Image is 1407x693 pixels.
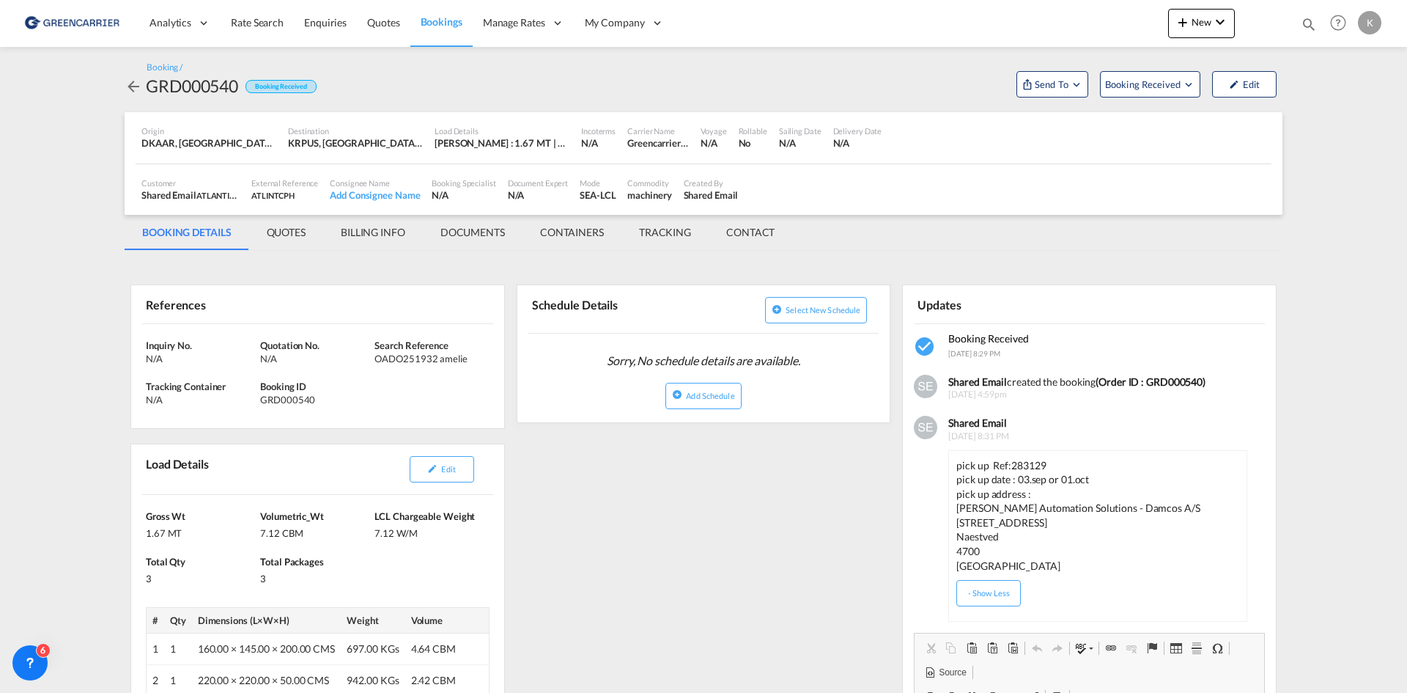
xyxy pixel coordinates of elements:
md-icon: icon-plus-circle [772,304,782,315]
span: ATLINTCPH [251,191,295,200]
div: machinery [627,188,671,202]
div: Document Expert [508,177,569,188]
button: icon-pencilEdit [1212,71,1277,98]
a: Paste from Word [1002,639,1023,658]
p: pick up address : [956,487,1238,502]
div: GRD000540 [260,393,371,406]
span: Total Packages [260,556,324,568]
span: Analytics [149,15,191,30]
div: Booking Received [245,80,316,94]
div: External Reference [251,177,318,188]
div: N/A [432,188,495,202]
md-icon: icon-chevron-down [1211,13,1229,31]
p: pick up Ref:283129 [956,458,1238,473]
button: Open demo menu [1100,71,1200,98]
md-icon: icon-checkbox-marked-circle [914,335,937,359]
md-tab-item: CONTACT [709,215,792,250]
span: 942.00 KGs [347,674,399,686]
div: Mode [580,177,616,188]
div: 7.12 W/M [374,523,485,540]
span: 4.64 CBM [411,642,456,655]
md-tab-item: BILLING INFO [323,215,423,250]
span: LCL Chargeable Weight [374,510,475,522]
a: Insert Special Character [1207,639,1227,658]
div: Sailing Date [779,125,821,136]
md-icon: icon-arrow-left [125,78,142,95]
div: 3 [146,568,256,585]
span: New [1174,16,1229,28]
div: icon-arrow-left [125,74,146,98]
span: [DATE] 4:59pm [948,389,1254,401]
img: awAAAAZJREFUAwCT8mq1i85GtAAAAABJRU5ErkJggg== [914,416,937,439]
span: Tracking Container [146,381,226,392]
div: Greencarrier Consolidators [627,136,689,150]
span: Volumetric_Wt [260,510,324,522]
span: Help [1326,10,1351,35]
span: Gross Wt [146,510,185,522]
a: Redo (Ctrl+Y) [1047,639,1068,658]
a: Anchor [1142,639,1162,658]
span: 160.00 × 145.00 × 200.00 CMS [198,642,335,655]
md-tab-item: BOOKING DETAILS [125,215,249,250]
div: N/A [833,136,882,150]
th: Qty [164,608,192,634]
div: Load Details [435,125,569,136]
span: Send To [1033,77,1070,92]
div: 3 [260,568,371,585]
md-tab-item: DOCUMENTS [423,215,522,250]
div: N/A [146,352,256,365]
a: Paste as plain text (Ctrl+Shift+V) [982,639,1002,658]
div: N/A [701,136,726,150]
div: Customer [141,177,240,188]
div: Shared Email [141,188,240,202]
div: K [1358,11,1381,34]
button: - Show Less [956,580,1021,606]
md-pagination-wrapper: Use the left and right arrow keys to navigate between tabs [125,215,792,250]
div: Help [1326,10,1358,37]
div: N/A [581,136,598,150]
div: KRPUS, Busan, Korea, Republic of, Greater China & Far East Asia, Asia Pacific [288,136,423,150]
span: Inquiry No. [146,340,192,351]
b: Shared Email [948,375,1007,388]
md-icon: icon-plus-circle [672,389,682,400]
div: Delivery Date [833,125,882,136]
div: Load Details [142,450,215,488]
a: Insert Horizontal Line [1186,639,1207,658]
md-icon: icon-pencil [1229,79,1239,89]
div: N/A [508,188,569,202]
img: awAAAAZJREFUAwCT8mq1i85GtAAAAABJRU5ErkJggg== [914,375,937,398]
div: 1.67 MT [146,523,256,540]
md-tab-item: CONTAINERS [522,215,621,250]
span: Select new schedule [786,305,860,315]
span: Sorry, No schedule details are available. [601,347,806,375]
div: Carrier Name [627,125,689,136]
div: Origin [141,125,276,136]
md-tab-item: TRACKING [621,215,709,250]
div: created the booking [948,375,1254,389]
div: OADO251932 amelie [374,352,485,365]
a: Cut (Ctrl+X) [920,639,941,658]
span: 220.00 × 220.00 × 50.00 CMS [198,674,329,686]
md-icon: icon-magnify [1301,16,1317,32]
div: References [142,291,314,317]
div: Consignee Name [330,177,420,188]
a: Source [920,663,970,682]
div: Booking / [147,62,182,74]
div: icon-magnify [1301,16,1317,38]
p: pick up date : 03.sep or 01.oct [956,472,1238,487]
th: # [147,608,164,634]
div: Shared Email [684,188,739,202]
a: Undo (Ctrl+Z) [1027,639,1047,658]
span: Booking Received [1105,77,1182,92]
div: No [739,136,767,150]
button: icon-plus-circleSelect new schedule [765,297,867,323]
span: Quotes [367,16,399,29]
span: Bookings [421,15,462,28]
span: Booking ID [260,381,306,392]
div: N/A [260,352,371,365]
p: [PERSON_NAME] Automation Solutions - Damcos A/S [STREET_ADDRESS] Naestved 4700 [GEOGRAPHIC_DATA] [956,501,1238,573]
div: GRD000540 [146,74,238,98]
span: Quotation No. [260,340,320,351]
div: N/A [779,136,821,150]
span: Booking Received [948,332,1029,345]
